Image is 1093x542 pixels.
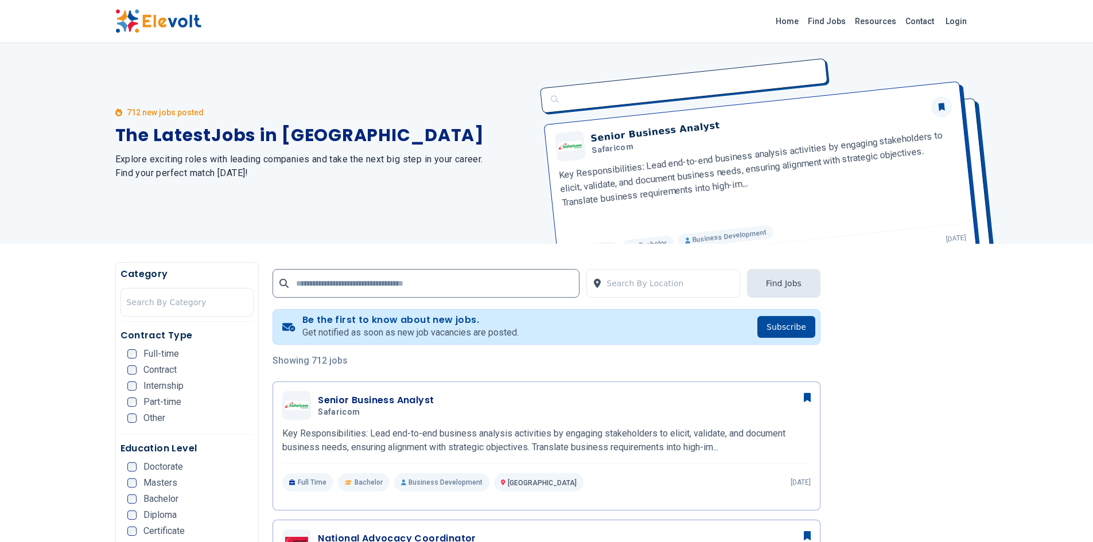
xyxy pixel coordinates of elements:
p: Key Responsibilities: Lead end-to-end business analysis activities by engaging stakeholders to el... [282,427,811,454]
input: Part-time [127,397,137,407]
span: Full-time [143,349,179,358]
span: Other [143,414,165,423]
span: Part-time [143,397,181,407]
p: [DATE] [791,478,811,487]
p: Showing 712 jobs [273,354,820,368]
span: Contract [143,365,177,375]
img: Elevolt [115,9,201,33]
input: Internship [127,381,137,391]
a: Find Jobs [803,12,850,30]
p: 712 new jobs posted [127,107,204,118]
p: Get notified as soon as new job vacancies are posted. [302,326,519,340]
h5: Category [120,267,254,281]
a: Login [939,10,974,33]
h5: Education Level [120,442,254,455]
a: Contact [901,12,939,30]
input: Certificate [127,527,137,536]
input: Masters [127,478,137,488]
span: [GEOGRAPHIC_DATA] [508,479,577,487]
h4: Be the first to know about new jobs. [302,314,519,326]
h5: Contract Type [120,329,254,342]
a: Home [771,12,803,30]
span: Internship [143,381,184,391]
button: Subscribe [757,316,815,338]
span: Masters [143,478,177,488]
p: Business Development [394,473,489,492]
input: Doctorate [127,462,137,471]
input: Full-time [127,349,137,358]
span: Bachelor [355,478,383,487]
a: SafaricomSenior Business AnalystSafaricomKey Responsibilities: Lead end-to-end business analysis ... [282,391,811,492]
button: Find Jobs [747,269,820,298]
input: Diploma [127,510,137,520]
span: Safaricom [318,407,360,418]
input: Other [127,414,137,423]
span: Bachelor [143,494,178,504]
input: Bachelor [127,494,137,504]
h2: Explore exciting roles with leading companies and take the next big step in your career. Find you... [115,153,533,180]
img: Safaricom [285,401,308,410]
input: Contract [127,365,137,375]
p: Full Time [282,473,333,492]
h3: Senior Business Analyst [318,393,434,407]
span: Doctorate [143,462,183,471]
span: Certificate [143,527,185,536]
a: Resources [850,12,901,30]
span: Diploma [143,510,177,520]
h1: The Latest Jobs in [GEOGRAPHIC_DATA] [115,125,533,146]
